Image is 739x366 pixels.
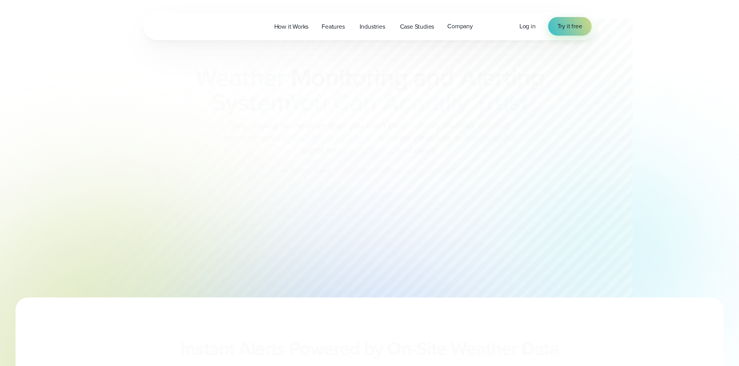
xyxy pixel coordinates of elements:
[548,17,592,36] a: Try it free
[268,19,315,34] a: How it Works
[557,22,582,31] span: Try it free
[447,22,473,31] span: Company
[360,22,385,31] span: Industries
[274,22,309,31] span: How it Works
[322,22,344,31] span: Features
[519,22,536,31] a: Log in
[393,19,441,34] a: Case Studies
[400,22,434,31] span: Case Studies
